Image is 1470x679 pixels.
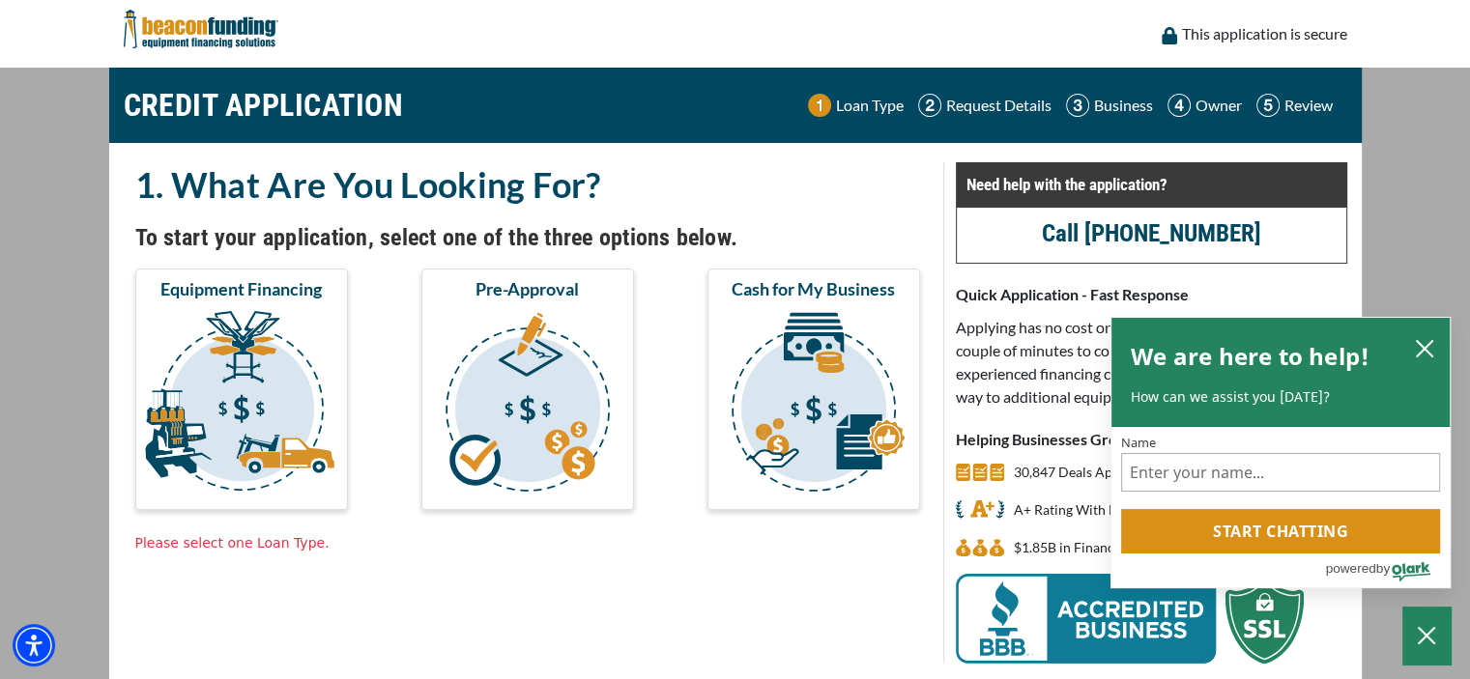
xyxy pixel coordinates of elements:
img: Pre-Approval [425,308,630,501]
button: Close Chatbox [1402,607,1451,665]
p: 30,847 Deals Approved [1014,461,1155,484]
p: Quick Application - Fast Response [956,283,1347,306]
span: Cash for My Business [732,277,895,300]
img: Cash for My Business [711,308,916,501]
p: A+ Rating With BBB [1014,498,1135,522]
p: Need help with the application? [966,173,1337,196]
button: Equipment Financing [135,269,348,510]
button: Start chatting [1121,509,1440,553]
div: Accessibility Menu [13,624,55,666]
button: Pre-Approval [421,269,634,510]
img: Step 5 [1256,94,1280,117]
button: Cash for My Business [707,269,920,510]
a: call (847) 897-2737 [1042,219,1261,247]
img: BBB Acredited Business and SSL Protection [956,574,1304,664]
p: Review [1284,94,1333,117]
img: Step 1 [808,94,831,117]
span: Pre-Approval [476,277,579,300]
div: Please select one Loan Type. [135,533,920,553]
span: Equipment Financing [160,277,322,300]
h1: CREDIT APPLICATION [124,77,404,133]
h4: To start your application, select one of the three options below. [135,221,920,254]
img: Step 2 [918,94,941,117]
label: Name [1121,437,1440,449]
img: Step 4 [1167,94,1191,117]
h2: We are here to help! [1131,337,1369,376]
p: How can we assist you [DATE]? [1131,387,1430,407]
p: Helping Businesses Grow for Over Years [956,428,1347,451]
span: powered [1325,556,1375,580]
span: by [1376,556,1390,580]
p: Request Details [946,94,1052,117]
a: Powered by Olark - open in a new tab [1325,554,1450,587]
p: This application is secure [1182,22,1347,45]
p: $1,850,511,477 in Financed Equipment [1014,536,1197,559]
p: Owner [1196,94,1242,117]
div: olark chatbox [1110,317,1451,589]
img: Equipment Financing [139,308,344,501]
p: Business [1094,94,1153,117]
p: Loan Type [836,94,904,117]
button: close chatbox [1409,334,1440,361]
img: lock icon to convery security [1162,27,1177,44]
input: Name [1121,453,1440,492]
img: Step 3 [1066,94,1089,117]
p: Applying has no cost or commitment and only takes a couple of minutes to complete. Our knowledgea... [956,316,1347,409]
h2: 1. What Are You Looking For? [135,162,920,207]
